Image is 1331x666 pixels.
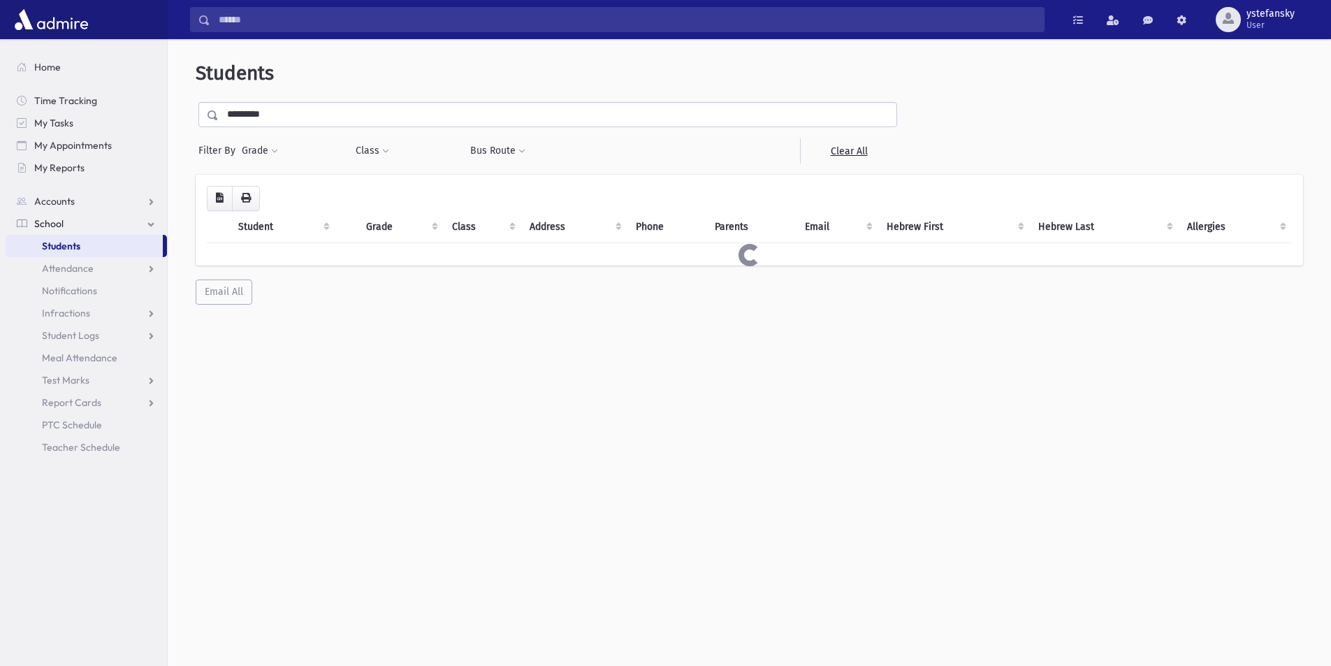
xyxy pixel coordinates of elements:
[6,324,167,347] a: Student Logs
[34,61,61,73] span: Home
[42,441,120,454] span: Teacher Schedule
[6,347,167,369] a: Meal Attendance
[6,391,167,414] a: Report Cards
[11,6,92,34] img: AdmirePro
[6,235,163,257] a: Students
[470,138,526,164] button: Bus Route
[6,134,167,157] a: My Appointments
[797,211,878,243] th: Email
[6,157,167,179] a: My Reports
[42,352,117,364] span: Meal Attendance
[6,369,167,391] a: Test Marks
[6,56,167,78] a: Home
[34,195,75,208] span: Accounts
[6,257,167,280] a: Attendance
[42,284,97,297] span: Notifications
[34,117,73,129] span: My Tasks
[6,302,167,324] a: Infractions
[6,89,167,112] a: Time Tracking
[198,143,241,158] span: Filter By
[1246,8,1295,20] span: ystefansky
[230,211,335,243] th: Student
[1179,211,1292,243] th: Allergies
[1030,211,1179,243] th: Hebrew Last
[444,211,522,243] th: Class
[627,211,706,243] th: Phone
[42,240,80,252] span: Students
[42,307,90,319] span: Infractions
[800,138,897,164] a: Clear All
[241,138,279,164] button: Grade
[706,211,797,243] th: Parents
[42,374,89,386] span: Test Marks
[6,436,167,458] a: Teacher Schedule
[210,7,1044,32] input: Search
[878,211,1029,243] th: Hebrew First
[196,61,274,85] span: Students
[42,329,99,342] span: Student Logs
[358,211,443,243] th: Grade
[1246,20,1295,31] span: User
[207,186,233,211] button: CSV
[42,396,101,409] span: Report Cards
[42,262,94,275] span: Attendance
[34,94,97,107] span: Time Tracking
[521,211,627,243] th: Address
[6,190,167,212] a: Accounts
[42,419,102,431] span: PTC Schedule
[34,161,85,174] span: My Reports
[34,217,64,230] span: School
[6,280,167,302] a: Notifications
[232,186,260,211] button: Print
[6,212,167,235] a: School
[6,414,167,436] a: PTC Schedule
[34,139,112,152] span: My Appointments
[196,280,252,305] button: Email All
[6,112,167,134] a: My Tasks
[355,138,390,164] button: Class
